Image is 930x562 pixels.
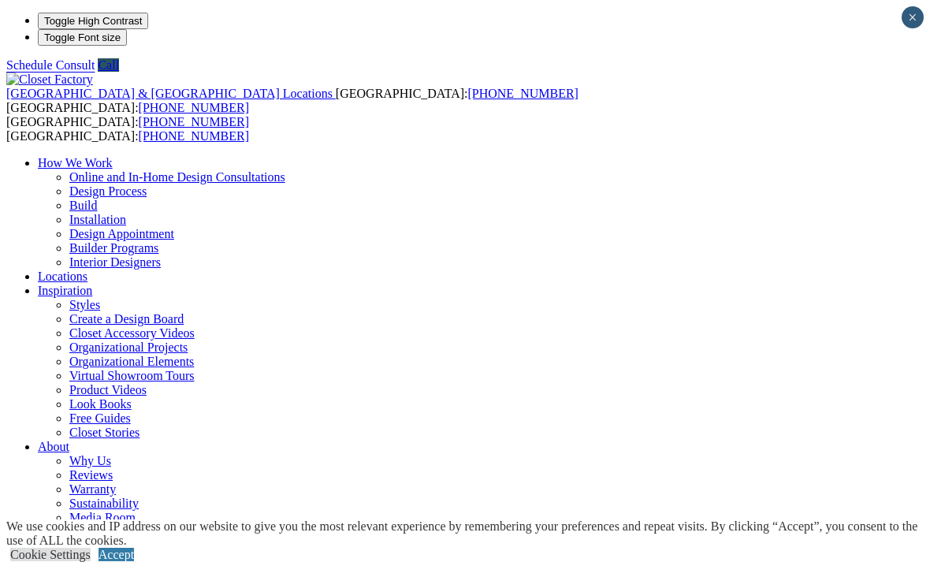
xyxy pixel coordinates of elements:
a: Warranty [69,482,116,496]
a: Closet Stories [69,426,139,439]
a: Inspiration [38,284,92,297]
span: [GEOGRAPHIC_DATA] & [GEOGRAPHIC_DATA] Locations [6,87,333,100]
a: [PHONE_NUMBER] [139,129,249,143]
a: Sustainability [69,497,139,510]
span: [GEOGRAPHIC_DATA]: [GEOGRAPHIC_DATA]: [6,115,249,143]
a: [PHONE_NUMBER] [139,115,249,128]
span: Toggle Font size [44,32,121,43]
a: Schedule Consult [6,58,95,72]
a: Virtual Showroom Tours [69,369,195,382]
a: Installation [69,213,126,226]
a: Free Guides [69,411,131,425]
a: Builder Programs [69,241,158,255]
button: Toggle Font size [38,29,127,46]
a: Create a Design Board [69,312,184,326]
a: Design Appointment [69,227,174,240]
span: [GEOGRAPHIC_DATA]: [GEOGRAPHIC_DATA]: [6,87,578,114]
a: Reviews [69,468,113,482]
a: How We Work [38,156,113,169]
button: Toggle High Contrast [38,13,148,29]
a: Build [69,199,98,212]
a: Closet Accessory Videos [69,326,195,340]
a: Product Videos [69,383,147,396]
a: Interior Designers [69,255,161,269]
a: Cookie Settings [10,548,91,561]
a: Organizational Projects [69,341,188,354]
a: [PHONE_NUMBER] [139,101,249,114]
div: We use cookies and IP address on our website to give you the most relevant experience by remember... [6,519,930,548]
a: Accept [99,548,134,561]
button: Close [902,6,924,28]
a: About [38,440,69,453]
a: [GEOGRAPHIC_DATA] & [GEOGRAPHIC_DATA] Locations [6,87,336,100]
a: Organizational Elements [69,355,194,368]
a: Design Process [69,184,147,198]
a: Call [98,58,119,72]
a: Online and In-Home Design Consultations [69,170,285,184]
img: Closet Factory [6,73,93,87]
a: Media Room [69,511,136,524]
a: Look Books [69,397,132,411]
a: Styles [69,298,100,311]
a: [PHONE_NUMBER] [467,87,578,100]
a: Locations [38,270,87,283]
span: Toggle High Contrast [44,15,142,27]
a: Why Us [69,454,111,467]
